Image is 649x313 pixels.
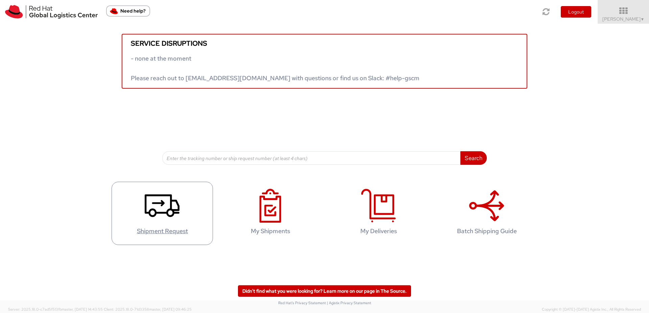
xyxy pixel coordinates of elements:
a: My Deliveries [328,182,429,245]
h5: Service disruptions [131,40,518,47]
img: rh-logistics-00dfa346123c4ec078e1.svg [5,5,98,19]
span: Copyright © [DATE]-[DATE] Agistix Inc., All Rights Reserved [542,307,641,312]
span: Server: 2025.18.0-c7ad5f513fb [8,307,103,312]
a: My Shipments [220,182,321,245]
span: Client: 2025.18.0-71d3358 [104,307,192,312]
span: master, [DATE] 14:43:55 [62,307,103,312]
h4: Shipment Request [119,228,206,234]
a: | Agistix Privacy Statement [327,300,371,305]
span: - none at the moment Please reach out to [EMAIL_ADDRESS][DOMAIN_NAME] with questions or find us o... [131,54,419,82]
h4: My Shipments [227,228,314,234]
span: ▼ [641,17,645,22]
button: Logout [561,6,591,18]
h4: Batch Shipping Guide [443,228,530,234]
button: Need help? [106,5,150,17]
a: Red Hat's Privacy Statement [278,300,326,305]
h4: My Deliveries [335,228,422,234]
span: master, [DATE] 09:46:25 [149,307,192,312]
input: Enter the tracking number or ship request number (at least 4 chars) [162,151,461,165]
button: Search [460,151,487,165]
span: [PERSON_NAME] [602,16,645,22]
a: Service disruptions - none at the moment Please reach out to [EMAIL_ADDRESS][DOMAIN_NAME] with qu... [122,34,527,89]
a: Batch Shipping Guide [436,182,537,245]
a: Didn't find what you were looking for? Learn more on our page in The Source. [238,285,411,297]
a: Shipment Request [112,182,213,245]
